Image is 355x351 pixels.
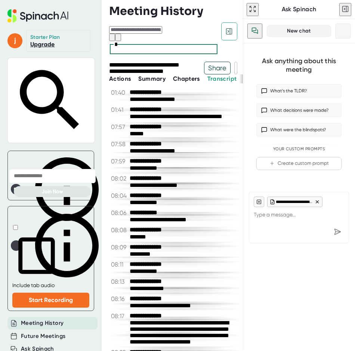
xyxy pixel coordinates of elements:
[173,75,200,82] span: Chapters
[111,312,128,320] span: 08:17
[11,206,91,221] div: Quick record
[256,57,342,74] div: Ask anything about this meeting
[11,151,91,166] div: Join Live MeetingJoin Live Meeting
[7,33,22,48] span: j
[12,293,89,308] button: Start Recording
[256,123,342,136] button: What were the blindspots?
[336,24,351,39] button: New conversation
[247,3,259,16] button: Expand to Ask Spinach page
[109,34,115,41] button: Clear
[111,227,128,234] span: 08:08
[111,278,128,285] span: 08:13
[14,186,91,197] button: Join Now
[331,225,344,238] div: Send message
[204,62,231,74] button: Share
[256,157,342,170] button: Create custom prompt
[21,319,64,327] button: Meeting History
[111,141,128,148] span: 07:58
[256,84,342,98] button: What’s the TLDR?
[109,4,203,18] h3: Meeting History
[259,6,339,13] div: Ask Spinach
[272,28,326,34] div: New chat
[111,192,128,199] span: 08:04
[138,75,165,82] span: Summary
[111,244,128,251] span: 08:09
[247,24,262,39] button: View conversation history
[29,296,73,304] span: Start Recording
[207,75,237,82] span: Transcript
[173,74,200,83] button: Chapters
[30,41,55,48] a: Upgrade
[256,147,342,152] div: Your Custom Prompts
[109,75,131,82] span: Actions
[256,104,342,117] button: What decisions were made?
[204,61,230,74] span: Share
[221,22,237,40] button: Hide meeting chat
[12,282,55,288] span: Include tab audio
[111,175,128,182] span: 08:02
[339,3,351,16] button: Close conversation sidebar
[207,74,237,83] button: Transcript
[111,89,128,96] span: 01:40
[138,74,165,83] button: Summary
[12,224,89,289] div: Record both your microphone and the audio from your browser tab (e.g., videos, meetings, etc.)
[115,34,121,41] button: Open
[41,188,63,195] span: Join Now
[111,209,128,216] span: 08:06
[109,74,131,83] button: Actions
[111,123,128,130] span: 07:57
[111,261,128,268] span: 08:11
[111,106,128,113] span: 01:41
[21,332,65,341] button: Future Meetings
[30,34,60,41] div: Starter Plan
[111,158,128,165] span: 07:59
[111,295,128,302] span: 08:16
[13,225,18,230] input: Include tab audio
